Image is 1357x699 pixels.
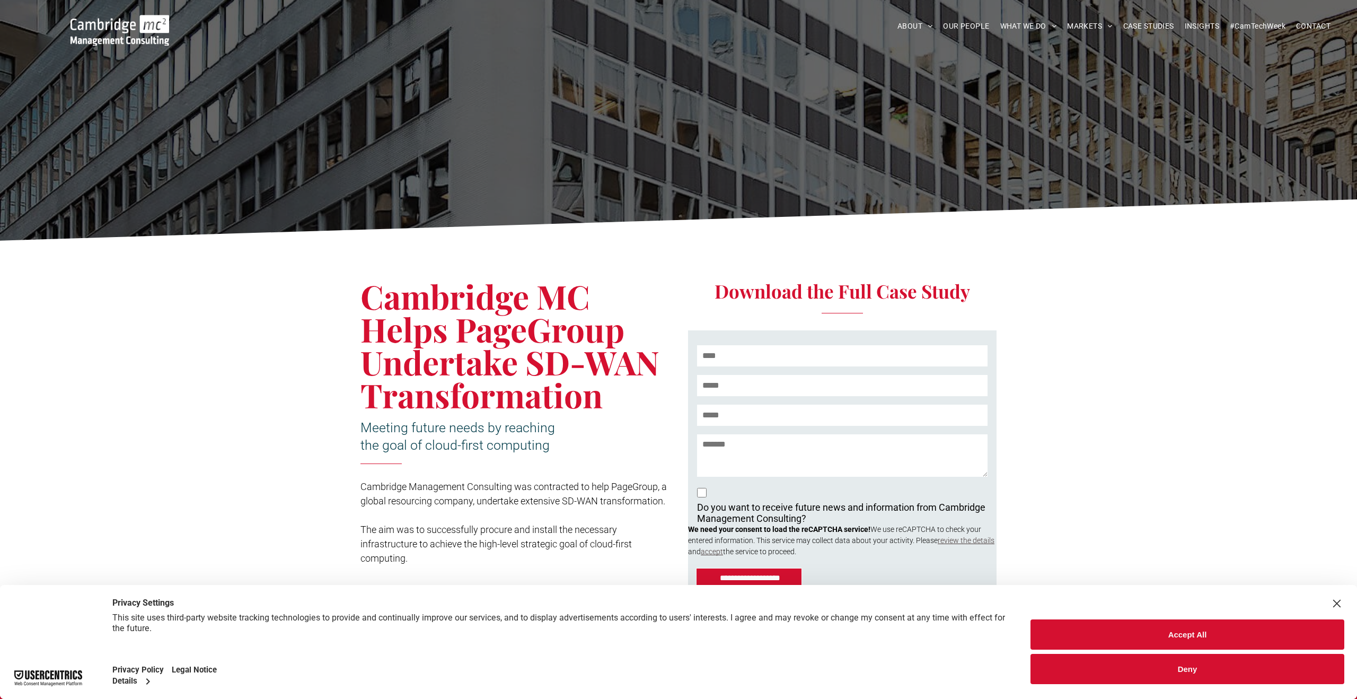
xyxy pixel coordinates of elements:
[938,18,994,34] a: OUR PEOPLE
[697,488,707,497] input: Do you want to receive future news and information from Cambridge Management Consulting? Cambridg...
[360,274,659,417] span: Cambridge MC Helps PageGroup Undertake SD-WAN Transformation
[688,525,994,556] span: We use reCAPTCHA to check your entered information. This service may collect data about your acti...
[1291,18,1336,34] a: CONTACT
[71,15,169,46] img: Cambridge MC Logo
[701,546,723,557] a: accept
[892,18,938,34] a: ABOUT
[995,18,1062,34] a: WHAT WE DO
[938,535,994,546] a: review the details
[1118,18,1179,34] a: CASE STUDIES
[688,525,870,534] strong: We need your consent to load the reCAPTCHA service!
[1062,18,1117,34] a: MARKETS
[360,481,667,506] span: Cambridge Management Consulting was contracted to help PageGroup, a global resourcing company, un...
[697,502,985,524] p: Do you want to receive future news and information from Cambridge Management Consulting?
[1179,18,1224,34] a: INSIGHTS
[360,524,632,564] span: The aim was to successfully procure and install the necessary infrastructure to achieve the high-...
[715,278,970,303] span: Download the Full Case Study
[1224,18,1291,34] a: #CamTechWeek
[360,420,555,453] span: Meeting future needs by reaching the goal of cloud-first computing
[71,16,169,28] a: Your Business Transformed | Cambridge Management Consulting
